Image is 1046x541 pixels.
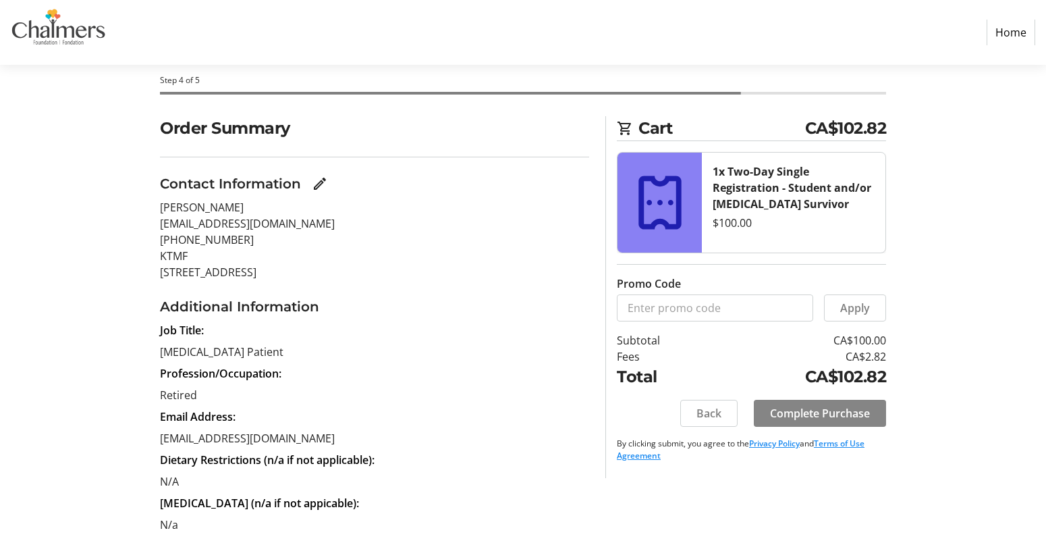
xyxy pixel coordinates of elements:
[160,496,359,511] strong: [MEDICAL_DATA] (n/a if not appicable):
[160,473,589,490] p: N/A
[160,366,281,381] strong: Profession/Occupation:
[160,409,236,424] strong: Email Address:
[987,20,1035,45] a: Home
[306,170,333,197] button: Edit Contact Information
[617,294,813,321] input: Enter promo code
[617,438,886,462] p: By clicking submit, you agree to the and
[754,400,886,427] button: Complete Purchase
[160,74,886,86] div: Step 4 of 5
[160,453,375,467] strong: Dietary Restrictions (n/a if not applicable):
[160,297,589,317] h3: Additional Information
[160,264,589,280] p: [STREET_ADDRESS]
[617,332,710,349] td: Subtotal
[840,300,870,316] span: Apply
[160,116,589,140] h2: Order Summary
[713,164,871,211] strong: 1x Two-Day Single Registration - Student and/or [MEDICAL_DATA] Survivor
[160,215,589,232] p: [EMAIL_ADDRESS][DOMAIN_NAME]
[160,199,589,215] p: [PERSON_NAME]
[617,438,864,461] a: Terms of Use Agreement
[160,232,589,248] p: [PHONE_NUMBER]
[824,294,886,321] button: Apply
[710,332,886,349] td: CA$100.00
[710,365,886,389] td: CA$102.82
[710,349,886,365] td: CA$2.82
[696,405,721,421] span: Back
[11,5,107,59] img: Chalmers Foundation's Logo
[617,276,681,292] label: Promo Code
[770,405,870,421] span: Complete Purchase
[749,438,800,449] a: Privacy Policy
[680,400,738,427] button: Back
[160,174,301,194] h3: Contact Information
[805,116,887,140] span: CA$102.82
[160,248,589,264] p: KTMF
[160,323,204,338] strong: Job Title:
[638,116,805,140] span: Cart
[160,387,589,403] p: Retired
[713,215,875,231] div: $100.00
[617,365,710,389] td: Total
[160,344,589,360] p: [MEDICAL_DATA] Patient
[160,517,589,533] p: N/a
[160,430,589,446] p: [EMAIL_ADDRESS][DOMAIN_NAME]
[617,349,710,365] td: Fees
